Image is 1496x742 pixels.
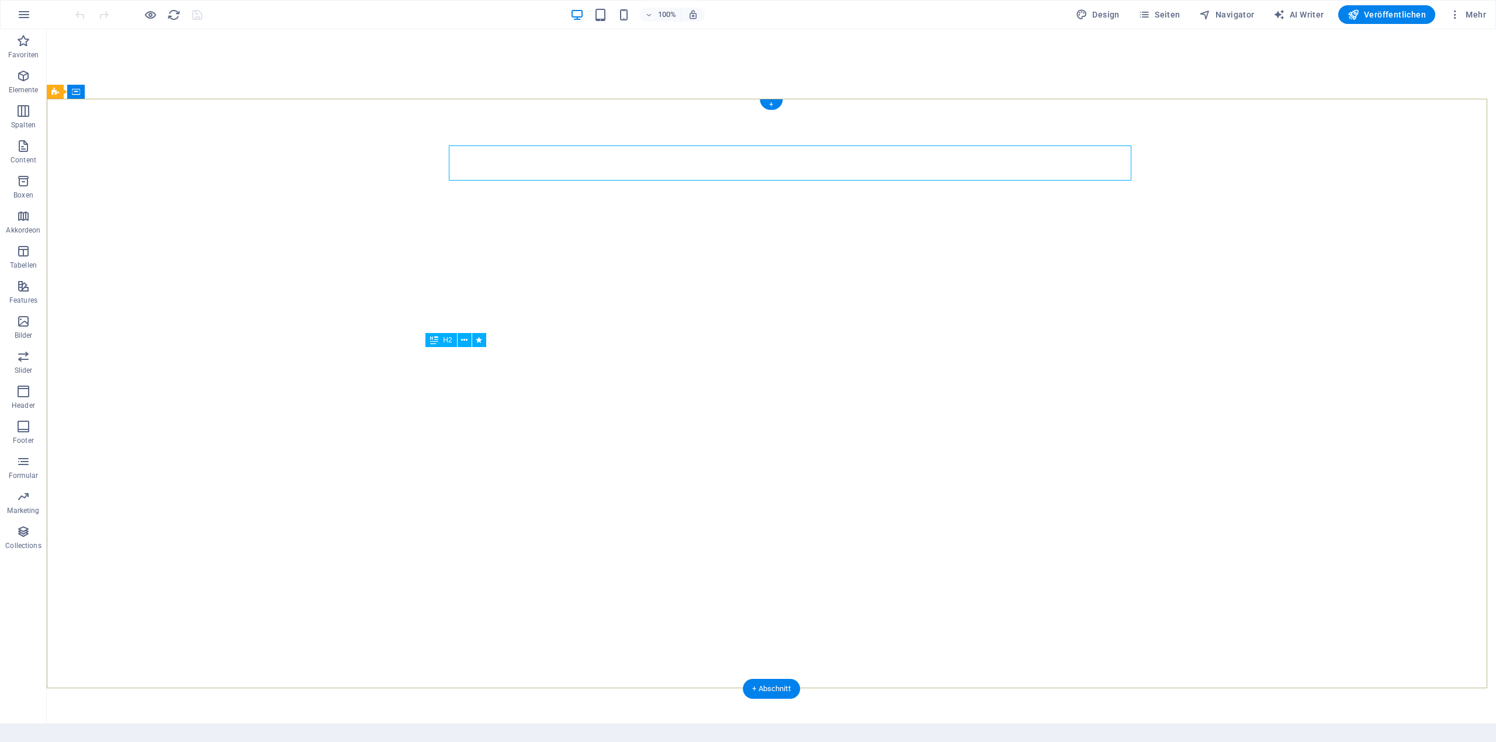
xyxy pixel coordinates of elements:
[6,226,40,235] p: Akkordeon
[688,9,698,20] i: Bei Größenänderung Zoomstufe automatisch an das gewählte Gerät anpassen.
[15,366,33,375] p: Slider
[640,8,681,22] button: 100%
[1199,9,1255,20] span: Navigator
[9,471,39,480] p: Formular
[11,120,36,130] p: Spalten
[9,296,37,305] p: Features
[1273,9,1324,20] span: AI Writer
[11,155,36,165] p: Content
[9,85,39,95] p: Elemente
[1138,9,1180,20] span: Seiten
[15,331,33,340] p: Bilder
[1071,5,1124,24] div: Design (Strg+Alt+Y)
[143,8,157,22] button: Klicke hier, um den Vorschau-Modus zu verlassen
[1076,9,1120,20] span: Design
[1071,5,1124,24] button: Design
[10,261,37,270] p: Tabellen
[1445,5,1491,24] button: Mehr
[7,506,39,515] p: Marketing
[12,401,35,410] p: Header
[743,679,800,699] div: + Abschnitt
[657,8,676,22] h6: 100%
[1134,5,1185,24] button: Seiten
[5,541,41,550] p: Collections
[1194,5,1259,24] button: Navigator
[443,337,452,344] span: H2
[760,99,782,110] div: +
[1338,5,1435,24] button: Veröffentlichen
[13,190,33,200] p: Boxen
[1269,5,1329,24] button: AI Writer
[8,50,39,60] p: Favoriten
[1348,9,1426,20] span: Veröffentlichen
[1449,9,1486,20] span: Mehr
[167,8,181,22] i: Seite neu laden
[167,8,181,22] button: reload
[13,436,34,445] p: Footer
